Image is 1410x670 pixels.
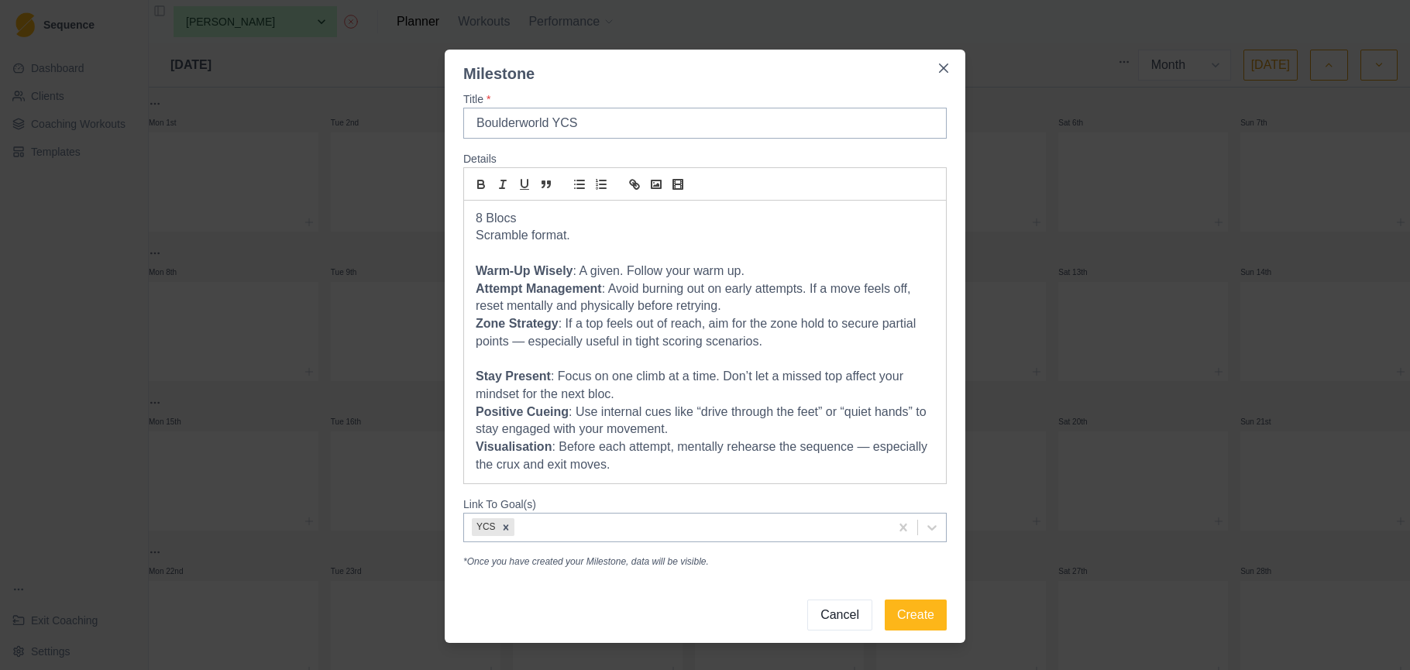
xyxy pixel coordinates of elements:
[476,317,559,330] strong: Zone Strategy
[535,175,557,194] button: blockquote
[463,151,937,167] label: Details
[667,175,689,194] button: video
[476,438,934,473] p: : Before each attempt, mentally rehearse the sequence — especially the crux and exit moves.
[476,315,934,350] p: : If a top feels out of reach, aim for the zone hold to secure partial points — especially useful...
[470,175,492,194] button: bold
[492,175,514,194] button: italic
[476,440,552,453] strong: Visualisation
[476,227,934,245] p: Scramble format.
[463,91,937,108] label: Title
[445,50,965,85] header: Milestone
[476,405,569,418] strong: Positive Cueing
[497,518,514,537] div: Remove YCS
[476,368,934,403] p: : Focus on one climb at a time. Don’t let a missed top affect your mindset for the next bloc.
[476,404,934,438] p: : Use internal cues like “drive through the feet” or “quiet hands” to stay engaged with your move...
[472,518,497,537] div: YCS
[624,175,645,194] button: link
[807,600,872,630] button: Cancel
[885,600,947,630] button: Create
[518,519,521,535] input: Link To Goal(s)YCSRemove YCS
[476,263,934,280] p: : A given. Follow your warm up.
[463,496,947,542] label: Link To Goal(s)
[590,175,612,194] button: list: ordered
[569,175,590,194] button: list: bullet
[476,264,573,277] strong: Warm-Up Wisely
[645,175,667,194] button: image
[476,282,602,295] strong: Attempt Management
[463,108,947,139] input: Awesome training day
[463,555,947,569] p: *Once you have created your Milestone, data will be visible.
[931,56,956,81] button: Close
[476,369,551,383] strong: Stay Present
[476,210,934,228] p: 8 Blocs
[514,175,535,194] button: underline
[476,280,934,315] p: : Avoid burning out on early attempts. If a move feels off, reset mentally and physically before ...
